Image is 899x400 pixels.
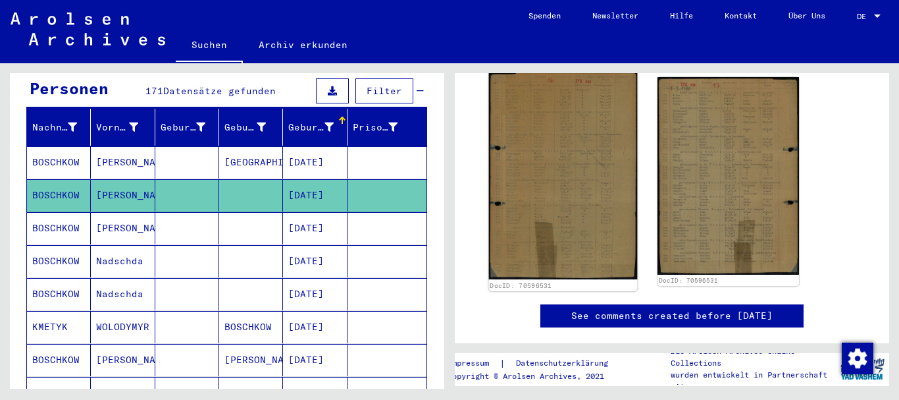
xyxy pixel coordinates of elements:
[283,146,347,179] mat-cell: [DATE]
[176,29,243,63] a: Suchen
[91,109,155,146] mat-header-cell: Vorname
[283,109,347,146] mat-header-cell: Geburtsdatum
[283,245,347,277] mat-cell: [DATE]
[219,344,283,376] mat-cell: [PERSON_NAME]
[27,278,91,310] mat-cell: BOSCHKOW
[657,77,799,275] img: 002.jpg
[283,311,347,343] mat-cell: [DATE]
[219,311,283,343] mat-cell: BOSCHKOW
[842,343,873,374] img: Zustimmung ändern
[32,117,93,138] div: Nachname
[96,117,154,138] div: Vorname
[838,353,887,386] img: yv_logo.png
[571,309,773,323] a: See comments created before [DATE]
[353,121,398,134] div: Prisoner #
[659,277,718,284] a: DocID: 70596531
[224,117,282,138] div: Geburt‏
[490,281,552,289] a: DocID: 70596531
[219,109,283,146] mat-header-cell: Geburt‏
[283,179,347,212] mat-cell: [DATE]
[96,121,138,134] div: Vorname
[288,117,349,138] div: Geburtsdatum
[91,311,155,343] mat-cell: WOLODYMYR
[30,76,109,100] div: Personen
[27,344,91,376] mat-cell: BOSCHKOW
[27,179,91,212] mat-cell: BOSCHKOW
[283,344,347,376] mat-cell: [DATE]
[355,78,413,103] button: Filter
[224,121,266,134] div: Geburt‏
[27,212,91,244] mat-cell: BOSCHKOW
[163,85,276,97] span: Datensätze gefunden
[367,85,402,97] span: Filter
[219,146,283,179] mat-cell: [GEOGRAPHIC_DATA]
[288,121,333,134] div: Geburtsdatum
[91,278,155,310] mat-cell: Nadschda
[448,357,624,370] div: |
[347,109,426,146] mat-header-cell: Prisoner #
[91,344,155,376] mat-cell: [PERSON_NAME]
[27,245,91,277] mat-cell: BOSCHKOW
[671,345,835,369] p: Die Arolsen Archives Online-Collections
[505,357,624,370] a: Datenschutzerklärung
[91,146,155,179] mat-cell: [PERSON_NAME]
[91,245,155,277] mat-cell: Nadschda
[353,117,414,138] div: Prisoner #
[841,342,873,374] div: Zustimmung ändern
[283,278,347,310] mat-cell: [DATE]
[161,117,222,138] div: Geburtsname
[448,370,624,382] p: Copyright © Arolsen Archives, 2021
[671,369,835,393] p: wurden entwickelt in Partnerschaft mit
[489,72,638,279] img: 001.jpg
[91,212,155,244] mat-cell: [PERSON_NAME]
[27,146,91,179] mat-cell: BOSCHKOW
[11,13,165,45] img: Arolsen_neg.svg
[161,121,205,134] div: Geburtsname
[32,121,77,134] div: Nachname
[27,109,91,146] mat-header-cell: Nachname
[283,212,347,244] mat-cell: [DATE]
[155,109,219,146] mat-header-cell: Geburtsname
[91,179,155,212] mat-cell: [PERSON_NAME]
[448,357,500,370] a: Impressum
[145,85,163,97] span: 171
[243,29,363,61] a: Archiv erkunden
[857,12,871,21] span: DE
[27,311,91,343] mat-cell: KMETYK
